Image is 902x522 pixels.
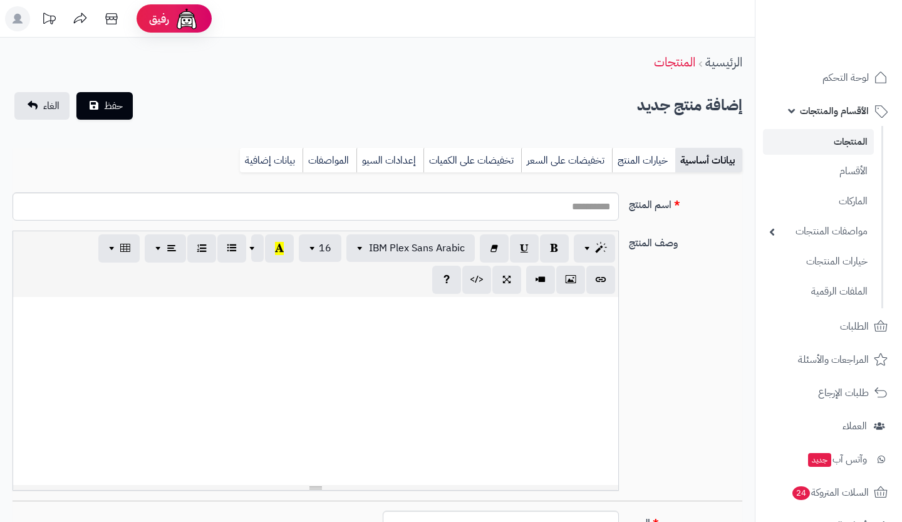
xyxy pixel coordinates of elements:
a: العملاء [763,411,894,441]
label: وصف المنتج [624,231,747,251]
a: خيارات المنتجات [763,248,874,275]
a: المواصفات [303,148,356,173]
span: الطلبات [840,318,869,335]
span: جديد [808,453,831,467]
span: الغاء [43,98,60,113]
button: IBM Plex Sans Arabic [346,234,475,262]
span: IBM Plex Sans Arabic [369,241,465,256]
a: تخفيضات على السعر [521,148,612,173]
h2: إضافة منتج جديد [637,93,742,118]
a: لوحة التحكم [763,63,894,93]
span: العملاء [842,417,867,435]
span: طلبات الإرجاع [818,384,869,402]
a: الملفات الرقمية [763,278,874,305]
a: تخفيضات على الكميات [423,148,521,173]
a: المنتجات [763,129,874,155]
a: وآتس آبجديد [763,444,894,474]
a: الغاء [14,92,70,120]
span: 24 [792,486,810,500]
img: logo-2.png [817,35,890,61]
a: السلات المتروكة24 [763,478,894,508]
button: حفظ [76,92,133,120]
a: المراجعات والأسئلة [763,345,894,375]
img: ai-face.png [174,6,199,31]
a: خيارات المنتج [612,148,675,173]
a: المنتجات [654,53,695,71]
span: الأقسام والمنتجات [800,102,869,120]
span: وآتس آب [807,451,867,468]
a: بيانات إضافية [240,148,303,173]
span: المراجعات والأسئلة [798,351,869,368]
a: الماركات [763,188,874,215]
a: تحديثات المنصة [33,6,65,34]
a: بيانات أساسية [675,148,742,173]
a: مواصفات المنتجات [763,218,874,245]
span: السلات المتروكة [791,484,869,501]
span: لوحة التحكم [822,69,869,86]
span: 16 [319,241,331,256]
button: 16 [299,234,341,262]
a: الطلبات [763,311,894,342]
a: الرئيسية [705,53,742,71]
a: الأقسام [763,158,874,185]
span: رفيق [149,11,169,26]
a: طلبات الإرجاع [763,378,894,408]
label: اسم المنتج [624,192,747,212]
span: حفظ [104,98,123,113]
a: إعدادات السيو [356,148,423,173]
